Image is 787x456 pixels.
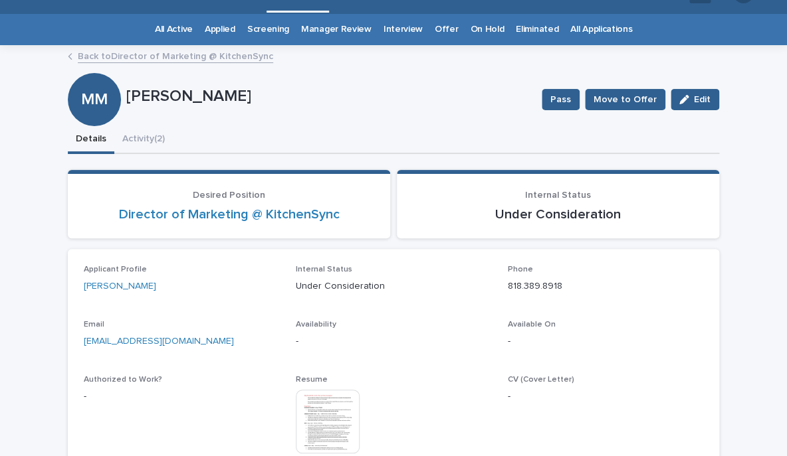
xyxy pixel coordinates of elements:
[68,126,114,154] button: Details
[68,37,121,109] div: MM
[542,89,580,110] button: Pass
[384,14,423,45] a: Interview
[84,376,162,384] span: Authorized to Work?
[296,266,352,273] span: Internal Status
[507,321,555,329] span: Available On
[296,376,328,384] span: Resume
[594,93,657,106] span: Move to Offer
[301,14,372,45] a: Manager Review
[205,14,235,45] a: Applied
[671,89,719,110] button: Edit
[413,206,703,222] p: Under Consideration
[694,95,711,104] span: Edit
[247,14,289,45] a: Screening
[507,335,703,348] p: -
[84,279,156,293] a: [PERSON_NAME]
[126,87,531,106] p: [PERSON_NAME]
[507,390,703,404] p: -
[193,190,265,200] span: Desired Position
[585,89,665,110] button: Move to Offer
[78,48,273,63] a: Back toDirector of Marketing @ KitchenSync
[84,266,147,273] span: Applicant Profile
[296,321,336,329] span: Availability
[570,14,632,45] a: All Applications
[119,206,340,222] a: Director of Marketing @ KitchenSync
[470,14,504,45] a: On Hold
[114,126,173,154] button: Activity (2)
[435,14,458,45] a: Offer
[155,14,193,45] a: All Active
[550,93,571,106] span: Pass
[507,266,532,273] span: Phone
[296,335,492,348] p: -
[507,376,574,384] span: CV (Cover Letter)
[516,14,558,45] a: Eliminated
[296,279,492,293] p: Under Consideration
[507,281,562,291] a: 818.389.8918
[84,321,104,329] span: Email
[525,190,591,200] span: Internal Status
[84,337,234,346] a: [EMAIL_ADDRESS][DOMAIN_NAME]
[84,390,280,404] p: -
